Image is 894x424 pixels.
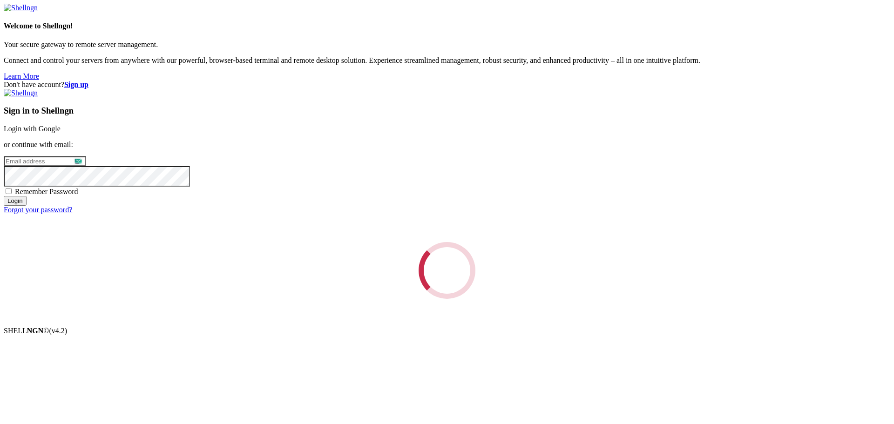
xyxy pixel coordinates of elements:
b: NGN [27,327,44,335]
p: Your secure gateway to remote server management. [4,40,890,49]
div: Don't have account? [4,81,890,89]
p: or continue with email: [4,141,890,149]
span: 4.2.0 [49,327,68,335]
h4: Welcome to Shellngn! [4,22,890,30]
input: Remember Password [6,188,12,194]
a: Login with Google [4,125,61,133]
input: Email address [4,156,86,166]
input: Login [4,196,27,206]
img: Shellngn [4,4,38,12]
div: Loading... [407,230,487,310]
span: SHELL © [4,327,67,335]
p: Connect and control your servers from anywhere with our powerful, browser-based terminal and remo... [4,56,890,65]
a: Learn More [4,72,39,80]
a: Sign up [64,81,88,88]
img: Shellngn [4,89,38,97]
span: Remember Password [15,188,78,195]
h3: Sign in to Shellngn [4,106,890,116]
a: Forgot your password? [4,206,72,214]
